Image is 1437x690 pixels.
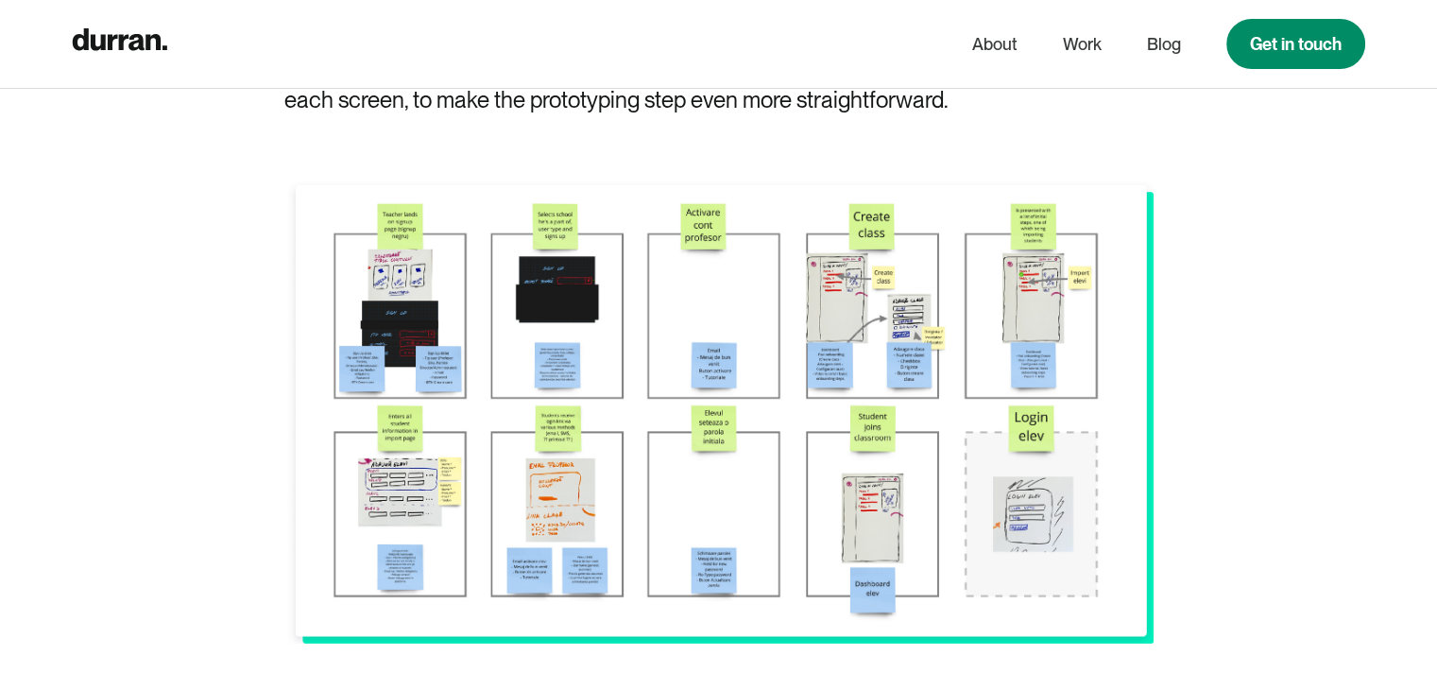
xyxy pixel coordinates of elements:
a: Work [1063,26,1102,62]
p: ‍ [284,120,1154,159]
a: home [72,25,167,63]
a: Get in touch [1226,19,1365,69]
a: Blog [1147,26,1181,62]
a: About [972,26,1018,62]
